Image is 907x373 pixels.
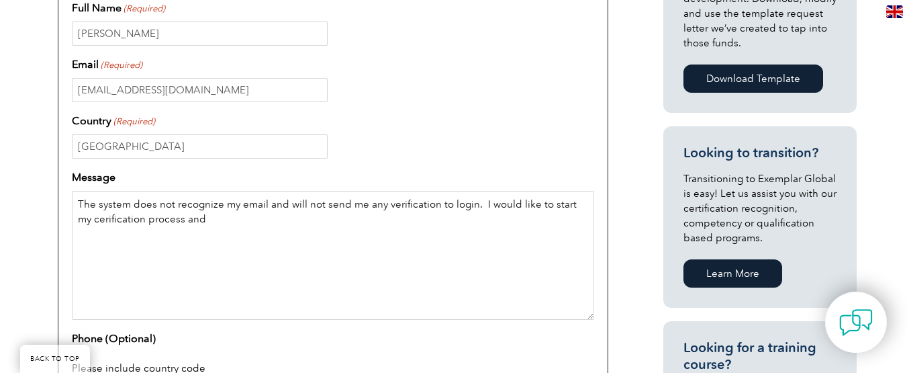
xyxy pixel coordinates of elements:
a: Learn More [683,259,782,288]
span: (Required) [122,2,165,15]
span: (Required) [112,115,155,128]
p: Transitioning to Exemplar Global is easy! Let us assist you with our certification recognition, c... [683,171,837,245]
h3: Looking to transition? [683,144,837,161]
img: en [886,5,903,18]
a: Download Template [683,65,823,93]
label: Email [72,56,142,73]
a: BACK TO TOP [20,345,90,373]
img: contact-chat.png [839,306,873,339]
label: Phone (Optional) [72,331,156,347]
label: Country [72,113,155,129]
span: (Required) [99,58,142,72]
h3: Looking for a training course? [683,339,837,373]
label: Message [72,169,115,185]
